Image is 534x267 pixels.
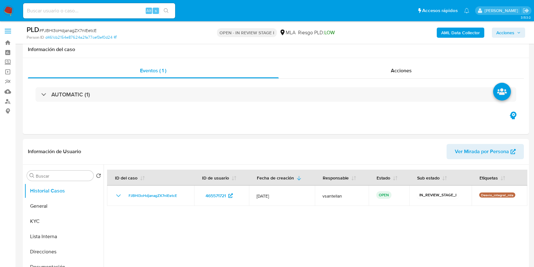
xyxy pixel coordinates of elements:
[24,183,104,199] button: Historial Casos
[24,229,104,244] button: Lista Interna
[36,173,91,179] input: Buscar
[27,24,39,35] b: PLD
[29,173,35,178] button: Buscar
[35,87,516,102] div: AUTOMATIC (1)
[464,8,469,13] a: Notificaciones
[24,199,104,214] button: General
[51,91,90,98] h3: AUTOMATIC (1)
[441,28,480,38] b: AML Data Collector
[455,144,509,159] span: Ver Mirada por Persona
[217,28,277,37] p: OPEN - IN REVIEW STAGE I
[437,28,484,38] button: AML Data Collector
[28,148,81,155] h1: Información de Usuario
[140,67,166,74] span: Eventos ( 1 )
[279,29,296,36] div: MLA
[96,173,101,180] button: Volver al orden por defecto
[155,8,157,14] span: s
[492,28,525,38] button: Acciones
[523,7,529,14] a: Salir
[28,46,524,53] h1: Información del caso
[24,214,104,229] button: KYC
[422,7,458,14] span: Accesos rápidos
[298,29,335,36] span: Riesgo PLD:
[39,27,97,34] span: # FJBHI3oHdjanagZX7nIEetcE
[24,244,104,259] button: Direcciones
[324,29,335,36] span: LOW
[45,35,117,40] a: d461cb2154e87624a2fa77cef3ef0d24
[27,35,44,40] b: Person ID
[447,144,524,159] button: Ver Mirada por Persona
[160,6,173,15] button: search-icon
[146,8,151,14] span: Alt
[23,7,175,15] input: Buscar usuario o caso...
[496,28,514,38] span: Acciones
[391,67,412,74] span: Acciones
[485,8,520,14] p: valentina.santellan@mercadolibre.com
